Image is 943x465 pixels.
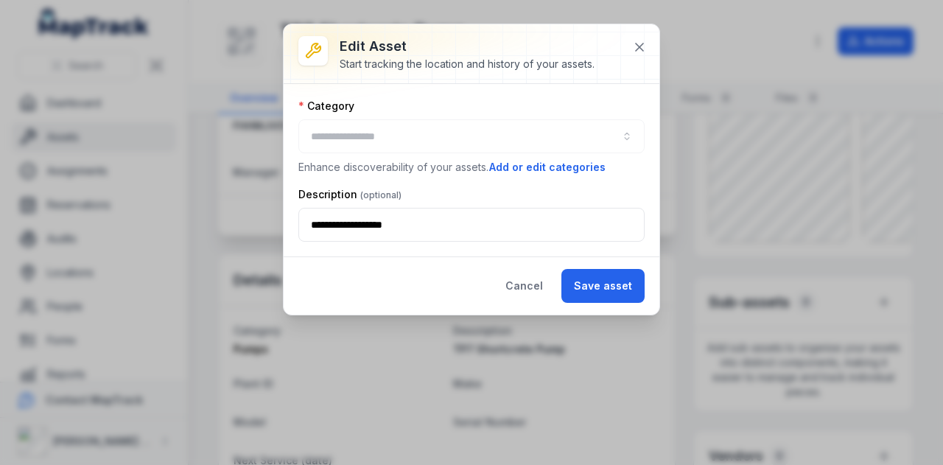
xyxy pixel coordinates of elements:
button: Cancel [493,269,555,303]
div: Start tracking the location and history of your assets. [340,57,595,71]
label: Category [298,99,354,113]
h3: Edit asset [340,36,595,57]
button: Add or edit categories [488,159,606,175]
p: Enhance discoverability of your assets. [298,159,645,175]
label: Description [298,187,402,202]
button: Save asset [561,269,645,303]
